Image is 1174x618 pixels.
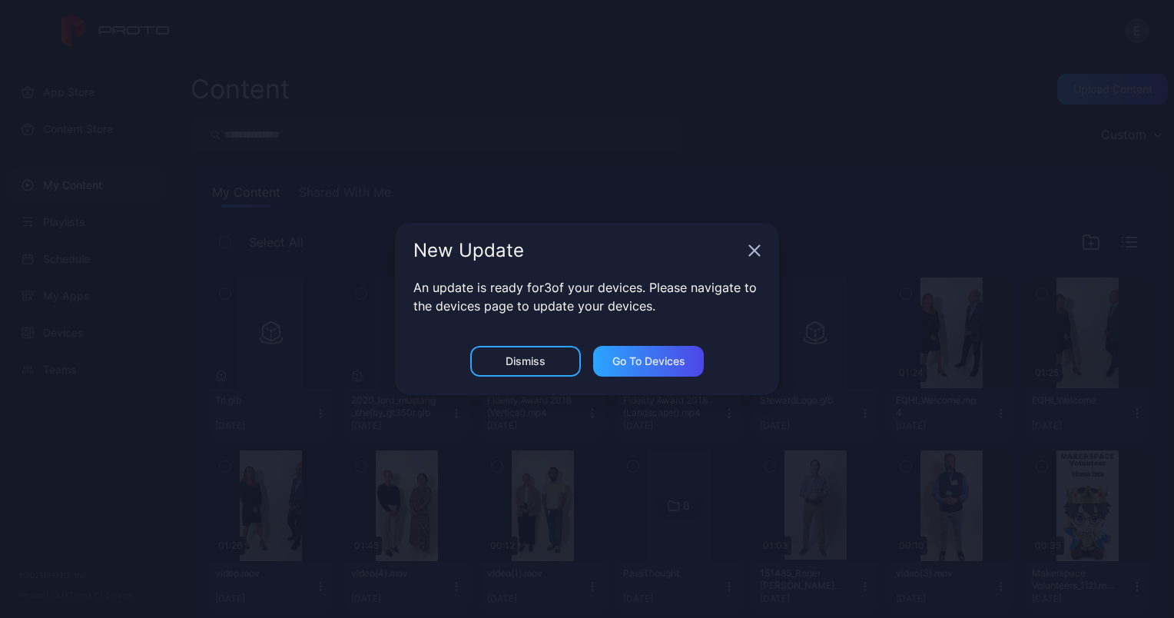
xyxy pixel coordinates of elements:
[413,278,761,315] p: An update is ready for 3 of your devices. Please navigate to the devices page to update your devi...
[413,241,742,260] div: New Update
[593,346,704,377] button: Go to devices
[506,355,546,367] div: Dismiss
[470,346,581,377] button: Dismiss
[612,355,685,367] div: Go to devices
